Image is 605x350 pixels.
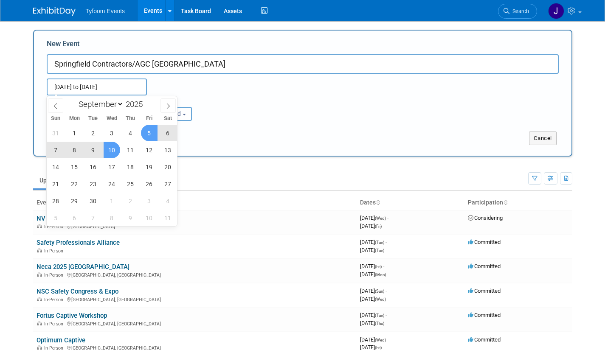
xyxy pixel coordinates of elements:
[387,215,388,221] span: -
[65,116,84,121] span: Mon
[509,8,529,14] span: Search
[37,336,85,344] a: Optimum Captive
[86,8,125,14] span: Tyfoom Events
[47,39,80,52] label: New Event
[33,172,83,188] a: Upcoming33
[104,142,120,158] span: September 10, 2025
[48,176,64,192] span: September 21, 2025
[160,176,176,192] span: September 27, 2025
[360,296,386,302] span: [DATE]
[375,313,384,318] span: (Tue)
[360,239,387,245] span: [DATE]
[140,116,158,121] span: Fri
[33,196,357,210] th: Event
[375,216,386,221] span: (Wed)
[85,176,101,192] span: September 23, 2025
[375,321,384,326] span: (Thu)
[468,215,503,221] span: Considering
[386,239,387,245] span: -
[464,196,572,210] th: Participation
[468,336,501,343] span: Committed
[121,116,140,121] span: Thu
[122,210,139,226] span: October 9, 2025
[66,193,83,209] span: September 29, 2025
[498,4,537,19] a: Search
[47,116,65,121] span: Sun
[141,125,158,141] span: September 5, 2025
[47,95,121,106] div: Attendance / Format:
[37,345,42,350] img: In-Person Event
[468,263,501,269] span: Committed
[122,193,139,209] span: October 2, 2025
[104,210,120,226] span: October 8, 2025
[468,288,501,294] span: Committed
[386,288,387,294] span: -
[48,125,64,141] span: August 31, 2025
[37,224,42,228] img: In-Person Event
[160,159,176,175] span: September 20, 2025
[66,210,83,226] span: October 6, 2025
[37,321,42,325] img: In-Person Event
[160,193,176,209] span: October 4, 2025
[48,142,64,158] span: September 7, 2025
[37,239,120,246] a: Safety Professionals Alliance
[37,223,353,230] div: [GEOGRAPHIC_DATA]
[102,116,121,121] span: Wed
[47,78,147,95] input: Start Date - End Date
[44,248,66,254] span: In-Person
[548,3,564,19] img: Jason Cuskelly
[383,263,384,269] span: -
[48,210,64,226] span: October 5, 2025
[387,336,388,343] span: -
[360,271,386,277] span: [DATE]
[37,312,107,319] a: Fortus Captive Workshop
[85,142,101,158] span: September 9, 2025
[360,288,387,294] span: [DATE]
[44,297,66,302] span: In-Person
[375,264,382,269] span: (Fri)
[360,223,382,229] span: [DATE]
[85,125,101,141] span: September 2, 2025
[122,125,139,141] span: September 4, 2025
[141,142,158,158] span: September 12, 2025
[122,142,139,158] span: September 11, 2025
[84,116,102,121] span: Tue
[85,159,101,175] span: September 16, 2025
[160,210,176,226] span: October 11, 2025
[124,99,149,109] input: Year
[529,132,557,145] button: Cancel
[134,95,209,106] div: Participation:
[37,296,353,302] div: [GEOGRAPHIC_DATA], [GEOGRAPHIC_DATA]
[37,288,118,295] a: NSC Safety Congress & Expo
[66,159,83,175] span: September 15, 2025
[33,7,76,16] img: ExhibitDay
[104,159,120,175] span: September 17, 2025
[104,125,120,141] span: September 3, 2025
[37,297,42,301] img: In-Person Event
[503,199,507,206] a: Sort by Participation Type
[386,312,387,318] span: -
[122,176,139,192] span: September 25, 2025
[48,159,64,175] span: September 14, 2025
[37,248,42,252] img: In-Person Event
[360,336,388,343] span: [DATE]
[375,248,384,253] span: (Tue)
[160,142,176,158] span: September 13, 2025
[66,142,83,158] span: September 8, 2025
[375,297,386,302] span: (Wed)
[37,320,353,327] div: [GEOGRAPHIC_DATA], [GEOGRAPHIC_DATA]
[37,272,42,277] img: In-Person Event
[375,224,382,229] span: (Fri)
[360,215,388,221] span: [DATE]
[37,271,353,278] div: [GEOGRAPHIC_DATA], [GEOGRAPHIC_DATA]
[141,159,158,175] span: September 19, 2025
[85,193,101,209] span: September 30, 2025
[158,116,177,121] span: Sat
[375,345,382,350] span: (Fri)
[75,99,124,109] select: Month
[44,224,66,230] span: In-Person
[375,240,384,245] span: (Tue)
[357,196,464,210] th: Dates
[375,289,384,294] span: (Sun)
[468,239,501,245] span: Committed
